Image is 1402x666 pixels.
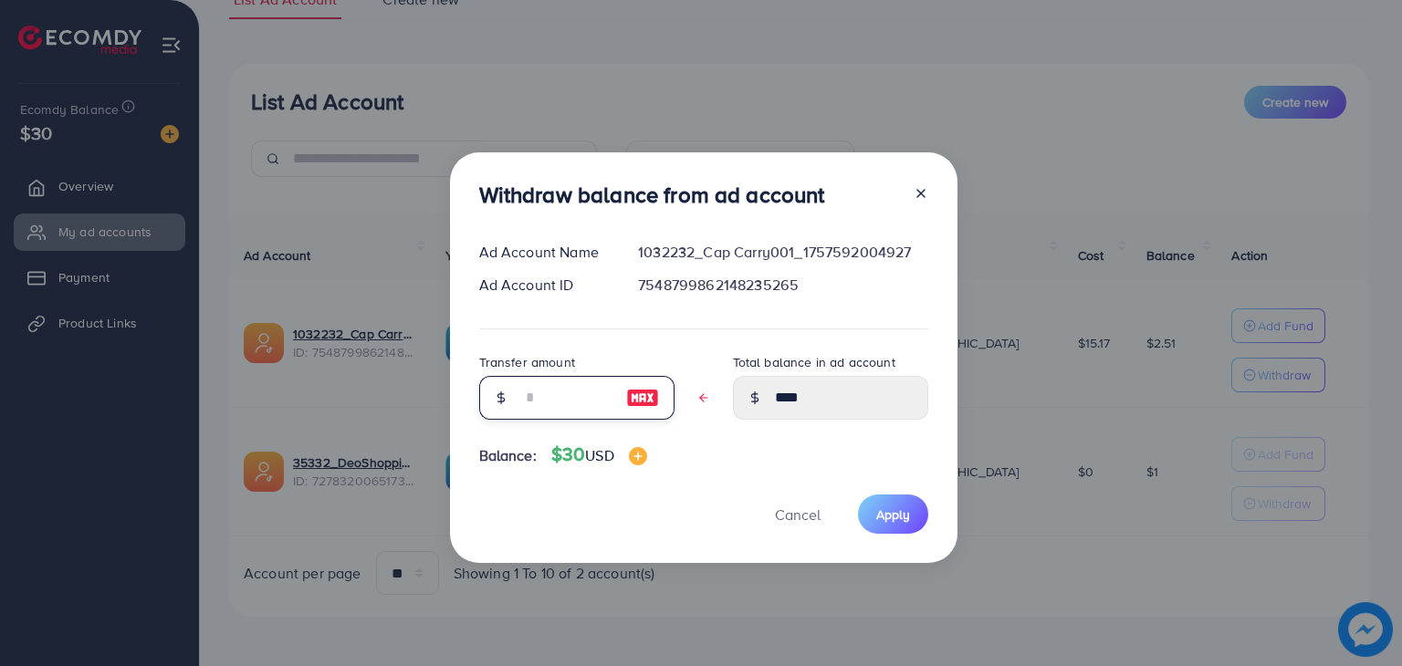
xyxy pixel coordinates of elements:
img: image [629,447,647,465]
label: Total balance in ad account [733,353,895,371]
div: 1032232_Cap Carry001_1757592004927 [623,242,942,263]
div: Ad Account ID [465,275,624,296]
span: Apply [876,505,910,524]
span: USD [585,445,613,465]
span: Balance: [479,445,537,466]
div: 7548799862148235265 [623,275,942,296]
label: Transfer amount [479,353,575,371]
h4: $30 [551,443,647,466]
h3: Withdraw balance from ad account [479,182,825,208]
button: Apply [858,494,928,534]
button: Cancel [752,494,843,534]
span: Cancel [775,505,821,525]
div: Ad Account Name [465,242,624,263]
img: image [626,387,659,409]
